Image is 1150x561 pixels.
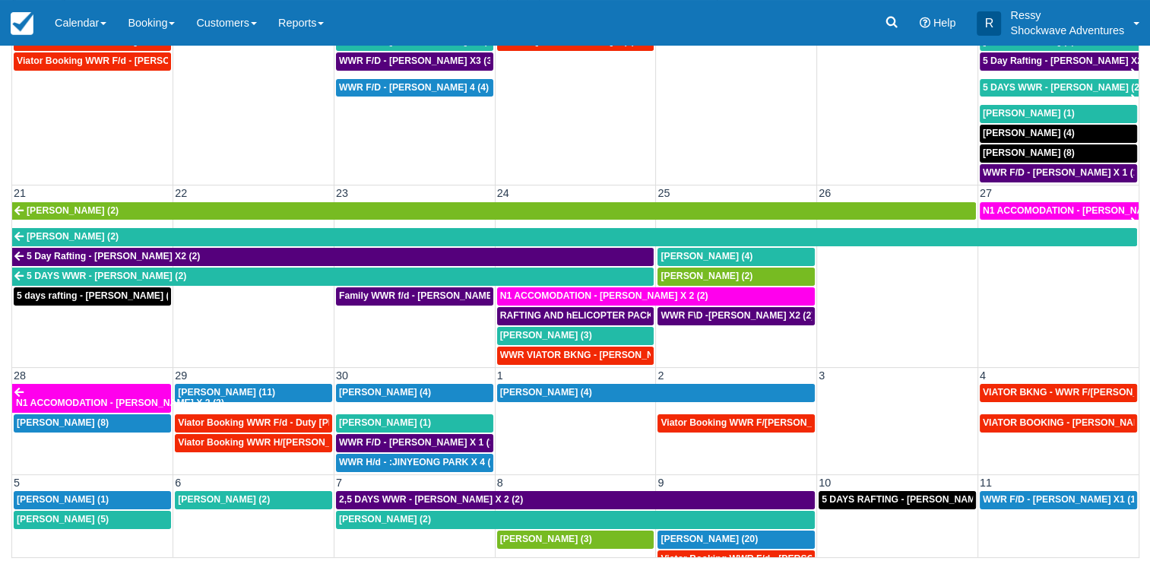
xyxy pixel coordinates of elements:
[496,477,505,489] span: 8
[14,287,171,306] a: 5 days rafting - [PERSON_NAME] (1)
[500,310,788,321] span: RAFTING AND hELICOPTER PACKAGE - [PERSON_NAME] X1 (1)
[339,55,495,66] span: WWR F/D - [PERSON_NAME] X3 (3)
[500,290,708,301] span: N1 ACCOMODATION - [PERSON_NAME] X 2 (2)
[12,248,654,266] a: 5 Day Rafting - [PERSON_NAME] X2 (2)
[17,36,242,46] span: VIATOR BKNG WWR F/D - [PERSON_NAME] X 1 (1)
[822,494,1015,505] span: 5 DAYS RAFTING - [PERSON_NAME] X 2 (4)
[178,494,270,505] span: [PERSON_NAME] (2)
[661,534,758,544] span: [PERSON_NAME] (20)
[27,251,200,261] span: 5 Day Rafting - [PERSON_NAME] X2 (2)
[500,534,592,544] span: [PERSON_NAME] (3)
[17,417,109,428] span: [PERSON_NAME] (8)
[178,417,419,428] span: Viator Booking WWR F/d - Duty [PERSON_NAME] 2 (2)
[27,205,119,216] span: [PERSON_NAME] (2)
[983,167,1142,178] span: WWR F/D - [PERSON_NAME] X 1 (1)
[661,310,814,321] span: WWR F\D -[PERSON_NAME] X2 (2)
[500,387,592,398] span: [PERSON_NAME] (4)
[983,494,1139,505] span: WWR F/D - [PERSON_NAME] X1 (1)
[983,108,1075,119] span: [PERSON_NAME] (1)
[336,79,493,97] a: WWR F/D - [PERSON_NAME] 4 (4)
[12,268,654,286] a: 5 DAYS WWR - [PERSON_NAME] (2)
[17,494,109,505] span: [PERSON_NAME] (1)
[661,251,752,261] span: [PERSON_NAME] (4)
[980,384,1137,402] a: VIATOR BKNG - WWR F/[PERSON_NAME] 3 (3)
[339,36,495,46] span: WWR H/d - [PERSON_NAME] X3 (3)
[334,369,350,382] span: 30
[12,477,21,489] span: 5
[500,350,699,360] span: WWR VIATOR BKNG - [PERSON_NAME] 2 (2)
[336,414,493,433] a: [PERSON_NAME] (1)
[983,36,1075,46] span: [PERSON_NAME] (2)
[983,147,1075,158] span: [PERSON_NAME] (8)
[336,52,493,71] a: WWR F/D - [PERSON_NAME] X3 (3)
[175,414,332,433] a: Viator Booking WWR F/d - Duty [PERSON_NAME] 2 (2)
[173,187,188,199] span: 22
[175,384,332,402] a: [PERSON_NAME] (11)
[11,12,33,35] img: checkfront-main-nav-mini-logo.png
[27,231,119,242] span: [PERSON_NAME] (2)
[336,434,493,452] a: WWR F/D - [PERSON_NAME] X 1 (1)
[500,330,592,341] span: [PERSON_NAME] (3)
[983,82,1142,93] span: 5 DAYS WWR - [PERSON_NAME] (2)
[27,271,186,281] span: 5 DAYS WWR - [PERSON_NAME] (2)
[978,187,993,199] span: 27
[336,287,493,306] a: Family WWR f/d - [PERSON_NAME] X 4 (4)
[339,494,523,505] span: 2,5 DAYS WWR - [PERSON_NAME] X 2 (2)
[496,187,511,199] span: 24
[336,384,493,402] a: [PERSON_NAME] (4)
[656,477,665,489] span: 9
[980,491,1137,509] a: WWR F/D - [PERSON_NAME] X1 (1)
[980,164,1137,182] a: WWR F/D - [PERSON_NAME] X 1 (1)
[980,414,1137,433] a: VIATOR BOOKING - [PERSON_NAME] 2 (2)
[12,202,976,220] a: [PERSON_NAME] (2)
[339,290,526,301] span: Family WWR f/d - [PERSON_NAME] X 4 (4)
[14,491,171,509] a: [PERSON_NAME] (1)
[496,369,505,382] span: 1
[933,17,956,29] span: Help
[17,55,242,66] span: Viator Booking WWR F/d - [PERSON_NAME] X 1 (1)
[339,417,431,428] span: [PERSON_NAME] (1)
[656,369,665,382] span: 2
[339,387,431,398] span: [PERSON_NAME] (4)
[14,52,171,71] a: Viator Booking WWR F/d - [PERSON_NAME] X 1 (1)
[980,125,1137,143] a: [PERSON_NAME] (4)
[980,52,1139,71] a: 5 Day Rafting - [PERSON_NAME] X2 (2)
[817,477,832,489] span: 10
[980,105,1137,123] a: [PERSON_NAME] (1)
[497,327,654,345] a: [PERSON_NAME] (3)
[17,514,109,525] span: [PERSON_NAME] (5)
[657,414,815,433] a: Viator Booking WWR F/[PERSON_NAME] X 2 (2)
[661,417,873,428] span: Viator Booking WWR F/[PERSON_NAME] X 2 (2)
[339,437,498,448] span: WWR F/D - [PERSON_NAME] X 1 (1)
[657,248,815,266] a: [PERSON_NAME] (4)
[12,228,1137,246] a: [PERSON_NAME] (2)
[336,491,815,509] a: 2,5 DAYS WWR - [PERSON_NAME] X 2 (2)
[656,187,671,199] span: 25
[175,434,332,452] a: Viator Booking WWR H/[PERSON_NAME] x2 (3)
[983,128,1075,138] span: [PERSON_NAME] (4)
[980,202,1139,220] a: N1 ACCOMODATION - [PERSON_NAME] X 2 (2)
[336,511,815,529] a: [PERSON_NAME] (2)
[334,187,350,199] span: 23
[920,17,930,28] i: Help
[1010,8,1124,23] p: Ressy
[497,287,815,306] a: N1 ACCOMODATION - [PERSON_NAME] X 2 (2)
[339,514,431,525] span: [PERSON_NAME] (2)
[16,398,224,408] span: N1 ACCOMODATION - [PERSON_NAME] X 2 (2)
[339,82,489,93] span: WWR F/D - [PERSON_NAME] 4 (4)
[978,369,987,382] span: 4
[334,477,344,489] span: 7
[980,144,1137,163] a: [PERSON_NAME] (8)
[17,290,177,301] span: 5 days rafting - [PERSON_NAME] (1)
[12,384,171,413] a: N1 ACCOMODATION - [PERSON_NAME] X 2 (2)
[657,307,815,325] a: WWR F\D -[PERSON_NAME] X2 (2)
[173,369,188,382] span: 29
[497,531,654,549] a: [PERSON_NAME] (3)
[817,369,826,382] span: 3
[14,414,171,433] a: [PERSON_NAME] (8)
[661,271,752,281] span: [PERSON_NAME] (2)
[339,457,499,467] span: WWR H/d - :JINYEONG PARK X 4 (4)
[173,477,182,489] span: 6
[12,187,27,199] span: 21
[178,437,388,448] span: Viator Booking WWR H/[PERSON_NAME] x2 (3)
